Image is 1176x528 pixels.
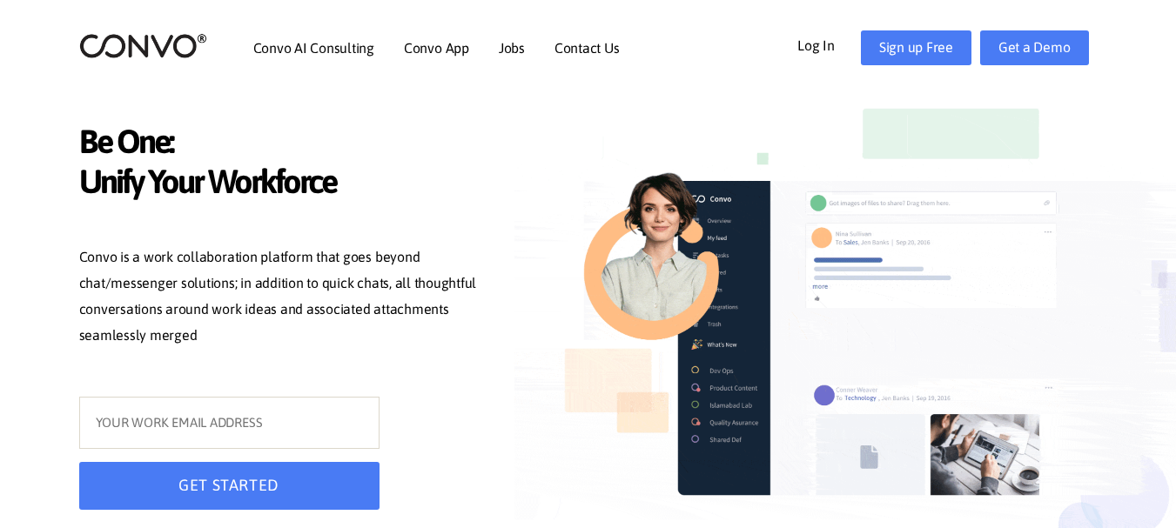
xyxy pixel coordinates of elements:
[79,32,207,59] img: logo_2.png
[79,397,380,449] input: YOUR WORK EMAIL ADDRESS
[79,162,488,206] span: Unify Your Workforce
[79,122,488,166] span: Be One:
[499,41,525,55] a: Jobs
[554,41,620,55] a: Contact Us
[79,462,380,510] button: GET STARTED
[797,30,861,58] a: Log In
[980,30,1089,65] a: Get a Demo
[253,41,374,55] a: Convo AI Consulting
[861,30,971,65] a: Sign up Free
[404,41,469,55] a: Convo App
[79,244,488,352] p: Convo is a work collaboration platform that goes beyond chat/messenger solutions; in addition to ...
